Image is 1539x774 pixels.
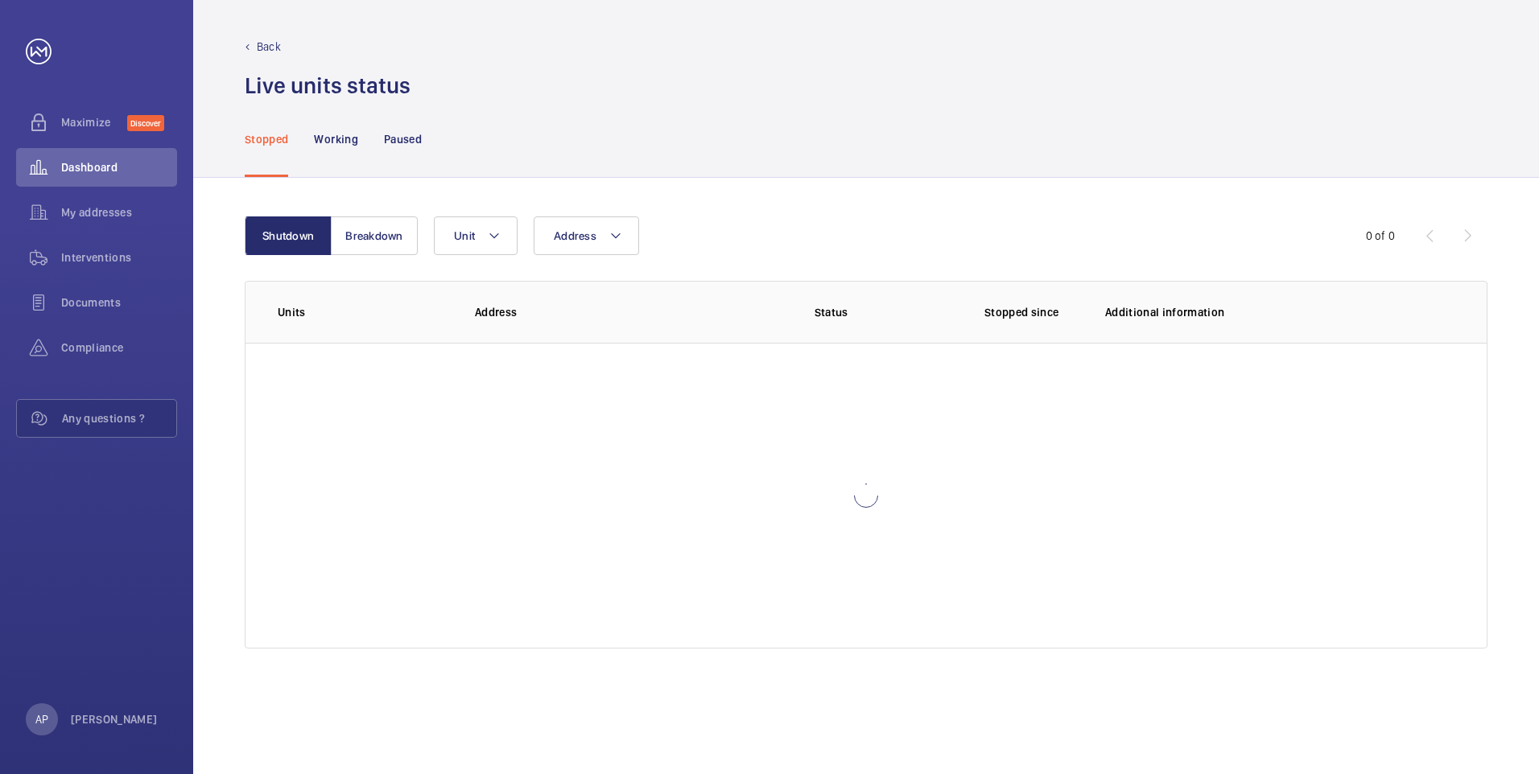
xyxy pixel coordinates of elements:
p: Stopped [245,131,288,147]
h1: Live units status [245,71,411,101]
p: Paused [384,131,422,147]
span: Maximize [61,114,127,130]
span: Address [554,229,596,242]
span: My addresses [61,204,177,220]
button: Address [534,216,639,255]
span: Dashboard [61,159,177,175]
button: Shutdown [245,216,332,255]
p: Back [257,39,281,55]
span: Any questions ? [62,410,176,426]
p: Address [475,304,703,320]
div: 0 of 0 [1366,228,1395,244]
button: Breakdown [331,216,418,255]
p: Units [278,304,449,320]
span: Documents [61,294,177,311]
p: Status [715,304,947,320]
p: Stopped since [984,304,1079,320]
p: Additional information [1105,304,1454,320]
span: Compliance [61,340,177,356]
span: Unit [454,229,475,242]
button: Unit [434,216,518,255]
p: Working [314,131,357,147]
span: Interventions [61,249,177,266]
span: Discover [127,115,164,131]
p: AP [35,711,48,727]
p: [PERSON_NAME] [71,711,158,727]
